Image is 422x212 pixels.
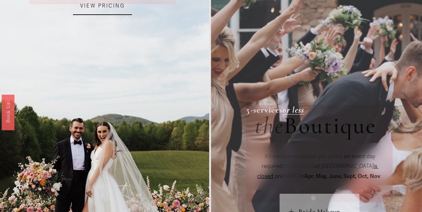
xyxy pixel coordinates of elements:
em: [DATE] [281,173,298,180]
strong: 3-service minimum per artist [268,153,342,160]
a: Need help? [10,38,21,49]
span: Boutique [284,163,315,170]
em: the [284,163,292,170]
p: on [255,152,384,182]
em: ✽ [264,153,268,160]
em: at [GEOGRAPHIC_DATA] [315,163,373,170]
img: Rough Water SEO [5,31,93,111]
a: Book Us [2,95,14,130]
p: Plugin is loading... [14,23,84,29]
strong: Apr, May, June, Sept, Oct, Nov [304,173,380,180]
img: SEOSpace [46,5,52,11]
span: in [298,173,382,180]
p: Get ready! [14,16,84,23]
em: the [255,111,284,140]
strong: 5-services [246,105,283,115]
span: Boutique [284,111,377,140]
a: or less [283,105,304,115]
span: is closed [257,163,379,180]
